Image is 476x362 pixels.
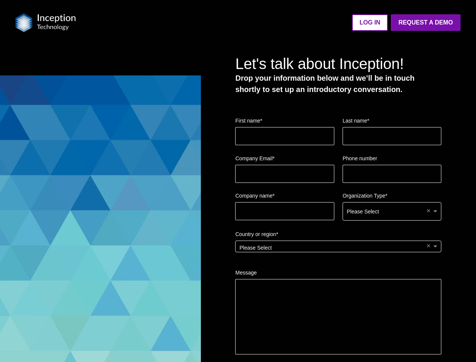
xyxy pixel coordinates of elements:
[391,14,461,31] a: Request a Demo
[235,155,272,161] span: Company Email
[235,193,272,199] span: Company name
[343,155,377,161] span: Phone number
[343,193,385,199] span: Organization Type
[239,245,272,251] span: Please Select
[360,19,380,26] strong: LOG IN
[235,270,257,276] span: Message
[235,118,260,124] span: First name
[352,14,388,31] a: LOG IN
[235,231,276,237] span: Country or region
[235,55,441,72] h2: Let's talk about Inception!
[343,118,367,124] span: Last name
[427,207,431,214] span: ×
[425,241,432,252] span: Clear value
[425,202,432,220] span: Clear value
[347,209,379,215] span: Please Select
[235,72,441,95] p: Drop your information below and we’ll be in touch shortly to set up an introductory conversation.
[398,19,453,26] strong: Request a Demo
[427,242,431,249] span: ×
